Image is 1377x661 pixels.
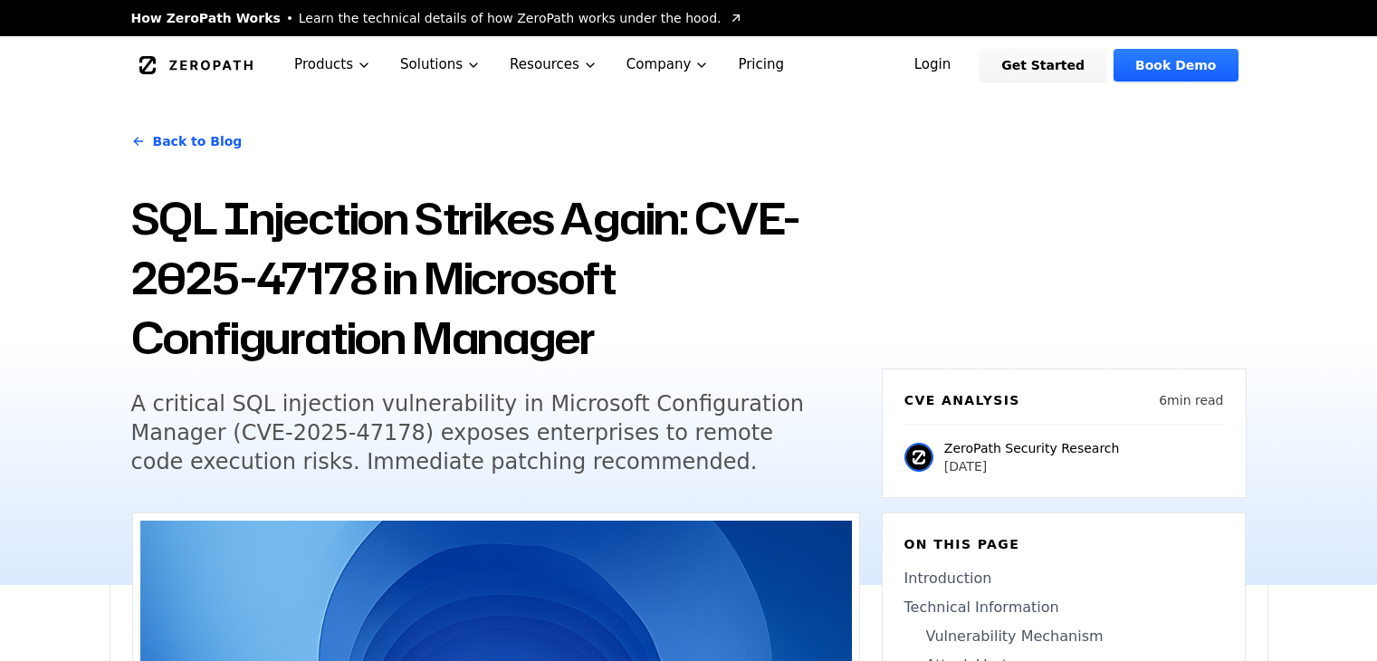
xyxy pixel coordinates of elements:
p: 6 min read [1159,391,1223,409]
h6: CVE Analysis [904,391,1020,409]
img: ZeroPath Security Research [904,443,933,472]
nav: Global [110,36,1268,93]
a: How ZeroPath WorksLearn the technical details of how ZeroPath works under the hood. [131,9,743,27]
h1: SQL Injection Strikes Again: CVE-2025-47178 in Microsoft Configuration Manager [131,188,860,368]
span: Learn the technical details of how ZeroPath works under the hood. [299,9,722,27]
h5: A critical SQL injection vulnerability in Microsoft Configuration Manager (CVE-2025-47178) expose... [131,389,827,476]
a: Introduction [904,568,1223,589]
h6: On this page [904,535,1223,553]
button: Products [280,36,386,93]
a: Pricing [723,36,798,93]
a: Vulnerability Mechanism [904,626,1223,647]
button: Company [612,36,724,93]
a: Back to Blog [131,116,243,167]
button: Solutions [386,36,495,93]
a: Book Demo [1114,49,1238,81]
button: Resources [495,36,612,93]
a: Get Started [980,49,1106,81]
p: ZeroPath Security Research [944,439,1120,457]
p: [DATE] [944,457,1120,475]
a: Technical Information [904,597,1223,618]
a: Login [893,49,973,81]
span: How ZeroPath Works [131,9,281,27]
